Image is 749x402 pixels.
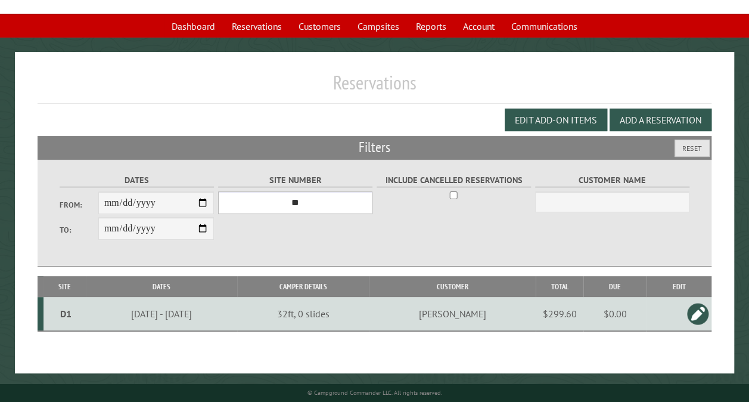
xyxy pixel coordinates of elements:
[504,15,585,38] a: Communications
[535,174,689,187] label: Customer Name
[60,224,98,236] label: To:
[610,109,711,131] button: Add a Reservation
[675,140,710,157] button: Reset
[237,297,369,331] td: 32ft, 0 slides
[38,136,711,159] h2: Filters
[237,276,369,297] th: Camper Details
[350,15,406,38] a: Campsites
[60,174,214,187] label: Dates
[86,276,237,297] th: Dates
[536,276,583,297] th: Total
[647,276,711,297] th: Edit
[505,109,607,131] button: Edit Add-on Items
[291,15,348,38] a: Customers
[225,15,289,38] a: Reservations
[583,276,647,297] th: Due
[43,276,86,297] th: Site
[369,297,536,331] td: [PERSON_NAME]
[48,308,84,320] div: D1
[583,297,647,331] td: $0.00
[164,15,222,38] a: Dashboard
[369,276,536,297] th: Customer
[536,297,583,331] td: $299.60
[307,389,442,397] small: © Campground Commander LLC. All rights reserved.
[88,308,235,320] div: [DATE] - [DATE]
[218,174,372,187] label: Site Number
[456,15,502,38] a: Account
[38,71,711,104] h1: Reservations
[377,174,531,187] label: Include Cancelled Reservations
[60,199,98,211] label: From:
[409,15,453,38] a: Reports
